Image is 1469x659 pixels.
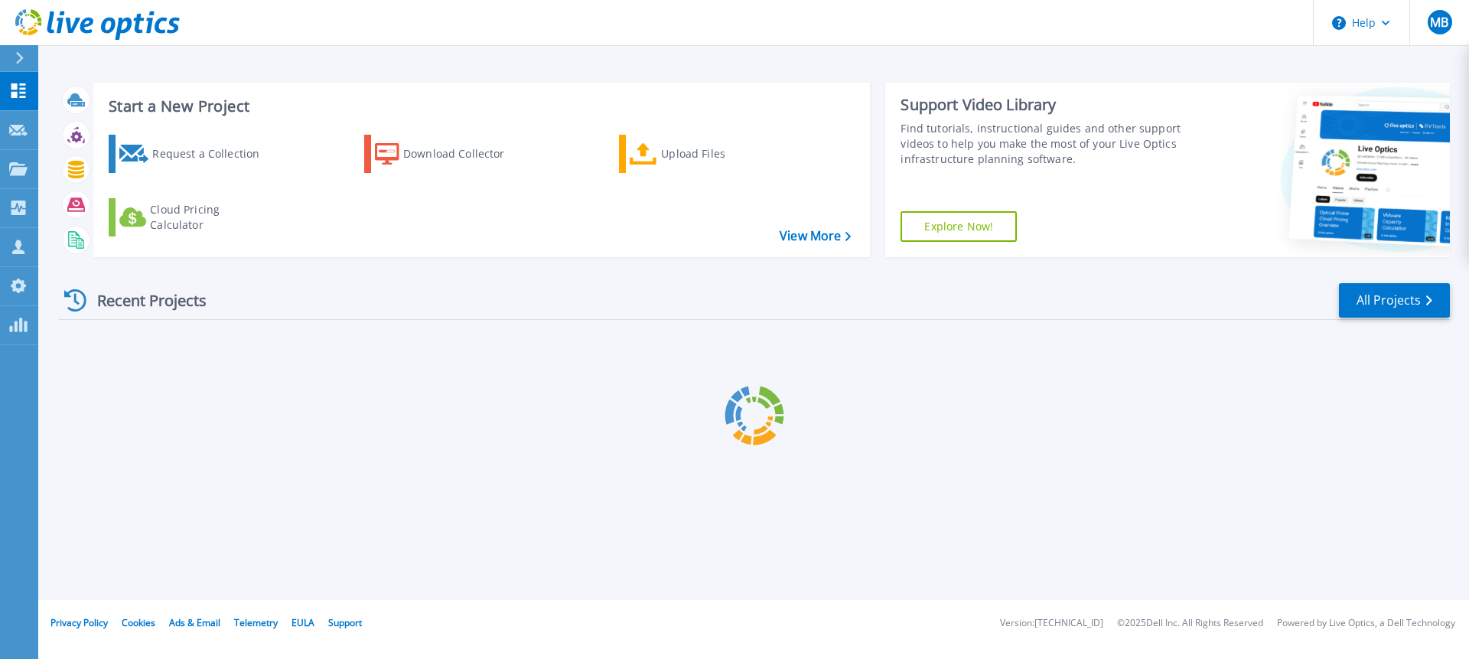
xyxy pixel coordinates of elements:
a: EULA [292,616,314,629]
a: Request a Collection [109,135,279,173]
a: Ads & Email [169,616,220,629]
div: Download Collector [403,139,526,169]
a: Cloud Pricing Calculator [109,198,279,237]
div: Recent Projects [59,282,227,319]
div: Find tutorials, instructional guides and other support videos to help you make the most of your L... [901,121,1188,167]
div: Upload Files [661,139,783,169]
a: Privacy Policy [50,616,108,629]
a: Explore Now! [901,211,1017,242]
h3: Start a New Project [109,98,851,115]
a: Upload Files [619,135,790,173]
a: Download Collector [364,135,535,173]
li: © 2025 Dell Inc. All Rights Reserved [1117,618,1263,628]
a: Cookies [122,616,155,629]
a: Telemetry [234,616,278,629]
div: Support Video Library [901,95,1188,115]
a: Support [328,616,362,629]
a: All Projects [1339,283,1450,318]
div: Cloud Pricing Calculator [150,202,272,233]
li: Version: [TECHNICAL_ID] [1000,618,1103,628]
li: Powered by Live Optics, a Dell Technology [1277,618,1455,628]
div: Request a Collection [152,139,275,169]
span: MB [1430,16,1448,28]
a: View More [780,229,851,243]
